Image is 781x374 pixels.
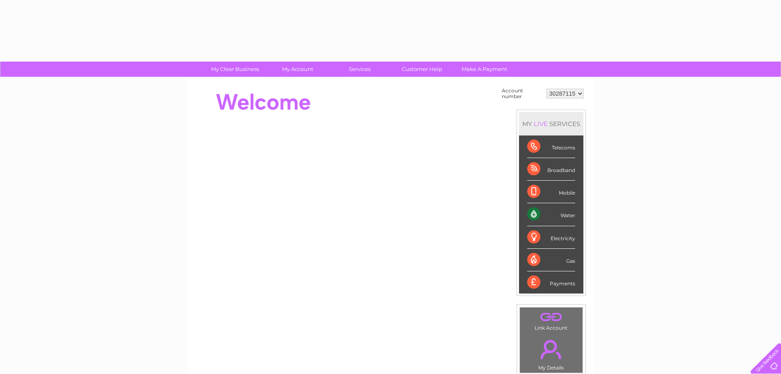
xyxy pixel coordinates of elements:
div: LIVE [532,120,549,128]
div: Water [527,203,575,226]
a: My Account [264,62,331,77]
div: Gas [527,249,575,271]
a: Make A Payment [451,62,518,77]
div: Telecoms [527,135,575,158]
a: . [522,310,581,324]
a: Services [326,62,394,77]
div: Payments [527,271,575,294]
td: Link Account [519,307,583,333]
a: Customer Help [388,62,456,77]
a: My Clear Business [201,62,269,77]
div: MY SERVICES [519,112,583,135]
div: Electricity [527,226,575,249]
a: . [522,335,581,364]
td: My Details [519,333,583,373]
td: Account number [500,86,544,101]
div: Broadband [527,158,575,181]
div: Mobile [527,181,575,203]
